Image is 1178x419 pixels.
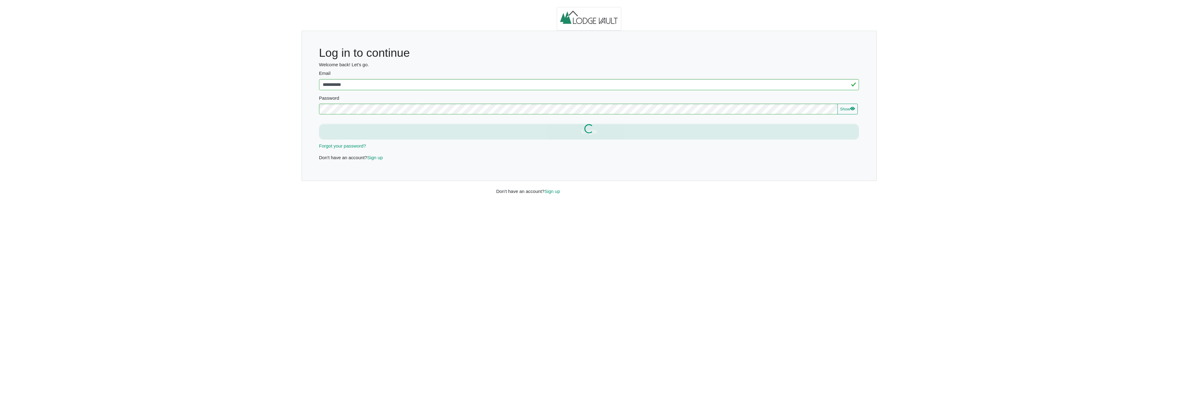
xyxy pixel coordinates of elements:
a: Forgot your password? [319,143,366,148]
h6: Welcome back! Let's go. [319,62,859,67]
a: Sign up [367,155,383,160]
h1: Log in to continue [319,46,859,60]
label: Email [319,70,859,77]
legend: Password [319,95,859,104]
svg: eye fill [850,106,855,111]
img: logo.2b93711c.jpg [557,7,621,31]
button: Showeye fill [837,104,858,115]
div: Don't have an account? [492,181,687,195]
p: Don't have an account? [319,154,859,161]
a: Sign up [545,189,560,194]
